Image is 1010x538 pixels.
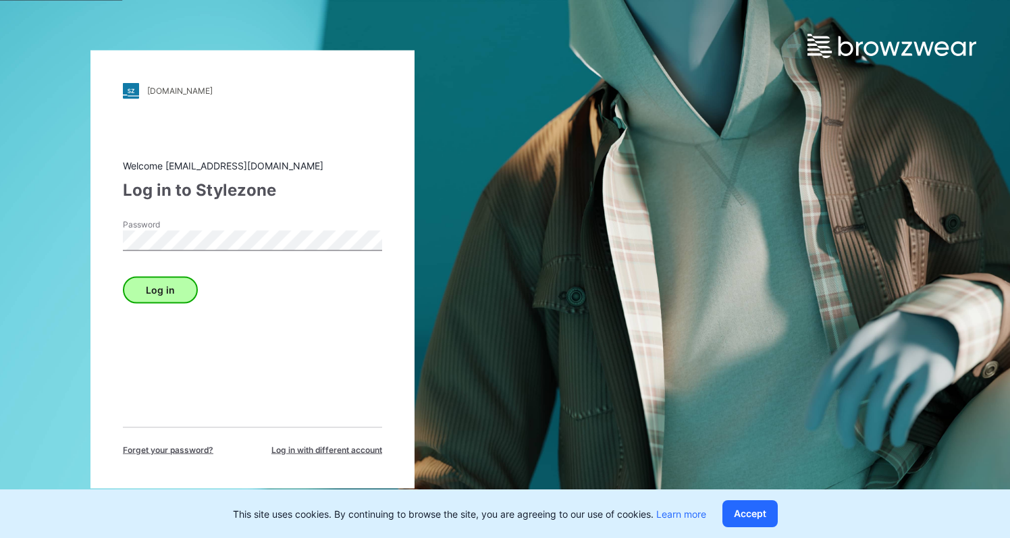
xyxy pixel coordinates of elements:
[123,443,213,456] span: Forget your password?
[656,508,706,520] a: Learn more
[722,500,778,527] button: Accept
[123,178,382,202] div: Log in to Stylezone
[271,443,382,456] span: Log in with different account
[123,82,139,99] img: stylezone-logo.562084cfcfab977791bfbf7441f1a819.svg
[233,507,706,521] p: This site uses cookies. By continuing to browse the site, you are agreeing to our use of cookies.
[123,276,198,303] button: Log in
[123,158,382,172] div: Welcome [EMAIL_ADDRESS][DOMAIN_NAME]
[123,218,217,230] label: Password
[807,34,976,58] img: browzwear-logo.e42bd6dac1945053ebaf764b6aa21510.svg
[123,82,382,99] a: [DOMAIN_NAME]
[147,86,213,96] div: [DOMAIN_NAME]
